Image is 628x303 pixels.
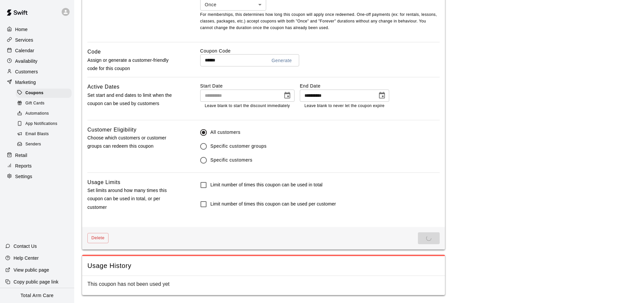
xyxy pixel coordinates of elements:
label: End Date [300,83,389,89]
div: Coupons [16,89,72,98]
span: Usage History [87,261,440,270]
p: Marketing [15,79,36,86]
a: Services [5,35,69,45]
p: Assign or generate a customer-friendly code for this coupon [87,56,179,73]
label: Start Date [200,83,295,89]
span: Senders [25,141,41,148]
button: Delete [87,233,109,243]
p: Leave blank to start the discount immediately [205,103,290,109]
p: Contact Us [14,243,37,249]
p: Copy public page link [14,279,58,285]
p: Help Center [14,255,39,261]
span: Coupons [25,90,44,96]
span: App Notifications [25,121,57,127]
a: Automations [16,109,74,119]
h6: Limit number of times this coupon can be used in total [210,181,323,189]
button: Generate [269,55,295,67]
a: Retail [5,150,69,160]
div: Automations [16,109,72,118]
p: Leave blank to never let the coupon expire [304,103,385,109]
h6: Usage Limits [87,178,120,187]
p: Settings [15,173,32,180]
div: App Notifications [16,119,72,129]
p: Set limits around how many times this coupon can be used in total, or per customer [87,186,179,211]
p: Home [15,26,28,33]
a: Senders [16,139,74,150]
h6: Code [87,48,101,56]
div: Senders [16,140,72,149]
div: This coupon has not been used yet [82,276,445,295]
label: Coupon Code [200,48,440,54]
a: Settings [5,171,69,181]
h6: Customer Eligibility [87,126,137,134]
h6: Limit number of times this coupon can be used per customer [210,201,336,208]
div: Email Blasts [16,130,72,139]
span: Email Blasts [25,131,49,137]
h6: Active Dates [87,83,120,91]
a: App Notifications [16,119,74,129]
div: Gift Cards [16,99,72,108]
a: Gift Cards [16,98,74,108]
p: View public page [14,267,49,273]
a: Reports [5,161,69,171]
p: Reports [15,163,32,169]
button: Choose date [281,89,294,102]
button: Choose date, selected date is Oct 31, 2025 [375,89,389,102]
p: Calendar [15,47,34,54]
a: Marketing [5,77,69,87]
p: Customers [15,68,38,75]
span: All customers [210,129,240,136]
p: For memberships, this determines how long this coupon will apply once redeemed. One-off payments ... [200,12,440,31]
span: Automations [25,110,49,117]
p: Set start and end dates to limit when the coupon can be used by customers [87,91,179,108]
a: Availability [5,56,69,66]
span: Gift Cards [25,100,45,107]
a: Coupons [16,88,74,98]
span: Specific customer groups [210,143,267,150]
a: Customers [5,67,69,77]
a: Email Blasts [16,129,74,139]
p: Choose which customers or customer groups can redeem this coupon [87,134,179,150]
span: Specific customers [210,157,253,164]
p: Retail [15,152,27,159]
a: Calendar [5,46,69,56]
p: Availability [15,58,38,64]
p: Services [15,37,33,43]
a: Home [5,24,69,34]
p: Total Arm Care [20,292,53,299]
